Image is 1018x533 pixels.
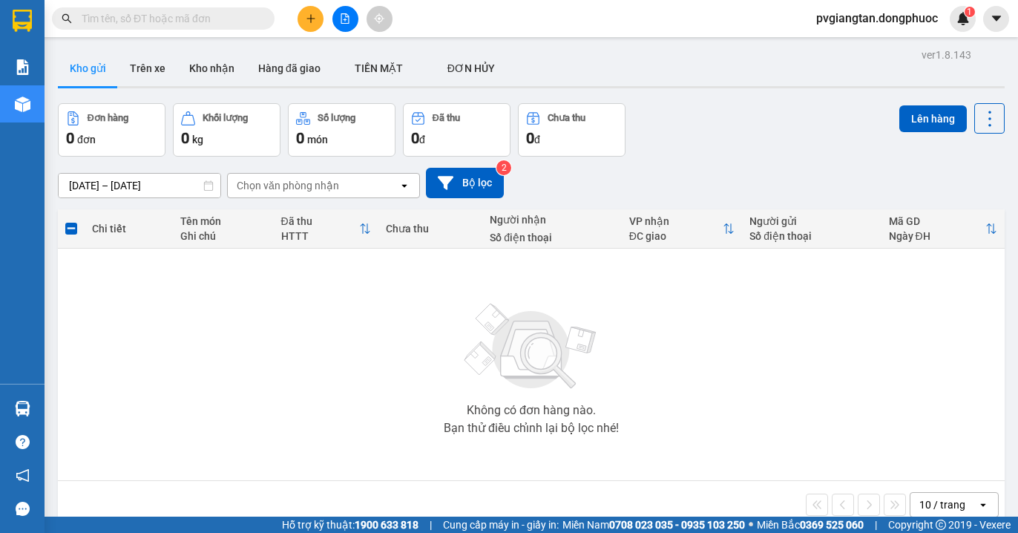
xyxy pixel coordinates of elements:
[77,134,96,145] span: đơn
[526,129,534,147] span: 0
[398,180,410,192] svg: open
[629,230,723,242] div: ĐC giao
[15,401,30,416] img: warehouse-icon
[237,178,339,193] div: Chọn văn phòng nhận
[281,215,359,227] div: Đã thu
[562,517,745,533] span: Miền Nam
[180,215,266,227] div: Tên món
[433,113,460,123] div: Đã thu
[246,50,332,86] button: Hàng đã giao
[181,129,189,147] span: 0
[355,62,403,74] span: TIỀN MẶT
[66,129,74,147] span: 0
[411,129,419,147] span: 0
[749,215,873,227] div: Người gửi
[180,230,266,242] div: Ghi chú
[15,97,30,112] img: warehouse-icon
[13,10,32,32] img: logo-vxr
[447,62,495,74] span: ĐƠN HỦY
[977,499,989,511] svg: open
[16,502,30,516] span: message
[307,134,328,145] span: món
[749,230,873,242] div: Số điện thoại
[922,47,971,63] div: ver 1.8.143
[355,519,418,531] strong: 1900 633 818
[534,134,540,145] span: đ
[889,230,985,242] div: Ngày ĐH
[306,13,316,24] span: plus
[967,7,972,17] span: 1
[419,134,425,145] span: đ
[609,519,745,531] strong: 0708 023 035 - 0935 103 250
[457,295,605,399] img: svg+xml;base64,PHN2ZyBjbGFzcz0ibGlzdC1wbHVnX19zdmciIHhtbG5zPSJodHRwOi8vd3d3LnczLm9yZy8yMDAwL3N2Zy...
[82,10,257,27] input: Tìm tên, số ĐT hoặc mã đơn
[629,215,723,227] div: VP nhận
[490,214,614,226] div: Người nhận
[374,13,384,24] span: aim
[757,517,864,533] span: Miền Bắc
[496,160,511,175] sup: 2
[426,168,504,198] button: Bộ lọc
[881,209,1005,249] th: Toggle SortBy
[296,129,304,147] span: 0
[92,223,165,235] div: Chi tiết
[118,50,177,86] button: Trên xe
[983,6,1009,32] button: caret-down
[192,134,203,145] span: kg
[936,520,946,530] span: copyright
[332,6,358,32] button: file-add
[965,7,975,17] sup: 1
[274,209,378,249] th: Toggle SortBy
[298,6,324,32] button: plus
[173,103,280,157] button: Khối lượng0kg
[548,113,585,123] div: Chưa thu
[956,12,970,25] img: icon-new-feature
[282,517,418,533] span: Hỗ trợ kỹ thuật:
[889,215,985,227] div: Mã GD
[340,13,350,24] span: file-add
[88,113,128,123] div: Đơn hàng
[875,517,877,533] span: |
[403,103,510,157] button: Đã thu0đ
[490,232,614,243] div: Số điện thoại
[804,9,950,27] span: pvgiangtan.dongphuoc
[318,113,355,123] div: Số lượng
[62,13,72,24] span: search
[990,12,1003,25] span: caret-down
[288,103,395,157] button: Số lượng0món
[59,174,220,197] input: Select a date range.
[367,6,393,32] button: aim
[467,405,596,416] div: Không có đơn hàng nào.
[16,468,30,483] span: notification
[444,422,619,434] div: Bạn thử điều chỉnh lại bộ lọc nhé!
[177,50,246,86] button: Kho nhận
[800,519,864,531] strong: 0369 525 060
[58,50,118,86] button: Kho gửi
[622,209,742,249] th: Toggle SortBy
[430,517,432,533] span: |
[281,230,359,242] div: HTTT
[16,435,30,449] span: question-circle
[386,223,476,235] div: Chưa thu
[443,517,559,533] span: Cung cấp máy in - giấy in:
[518,103,625,157] button: Chưa thu0đ
[899,105,967,132] button: Lên hàng
[203,113,248,123] div: Khối lượng
[15,59,30,75] img: solution-icon
[58,103,165,157] button: Đơn hàng0đơn
[919,497,965,512] div: 10 / trang
[749,522,753,528] span: ⚪️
